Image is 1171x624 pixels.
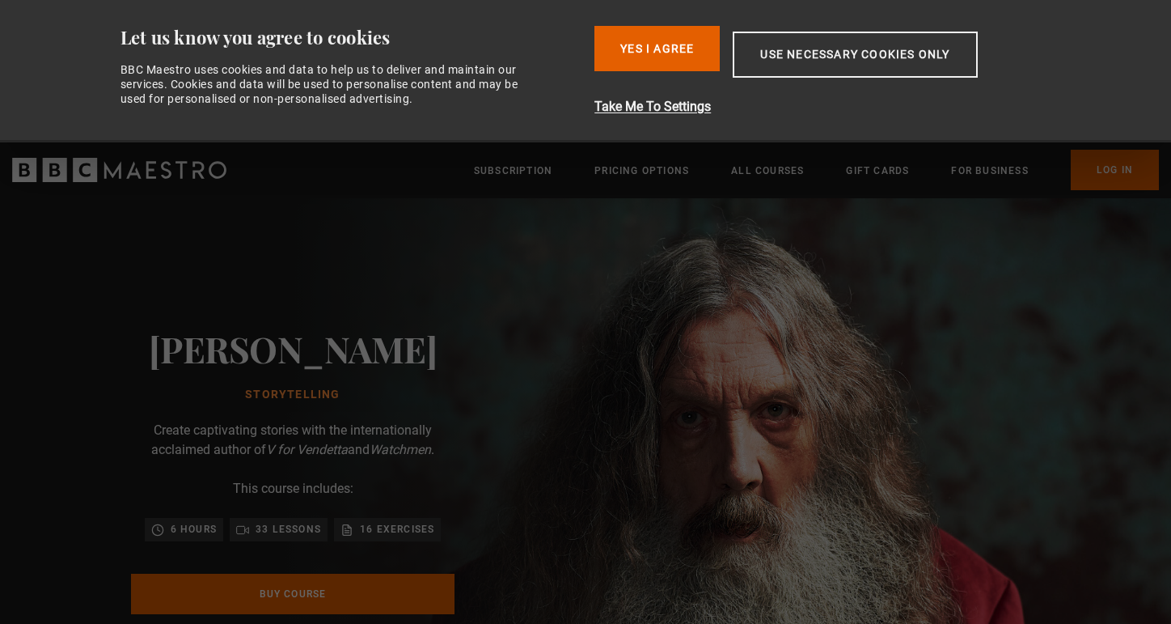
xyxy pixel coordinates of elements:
button: Use necessary cookies only [733,32,977,78]
nav: Primary [474,150,1159,190]
p: 16 exercises [360,521,434,537]
a: Log In [1071,150,1159,190]
a: Gift Cards [846,163,909,179]
i: V for Vendetta [266,442,348,457]
p: 6 hours [171,521,217,537]
div: Let us know you agree to cookies [120,26,582,49]
p: This course includes: [233,479,353,499]
button: Take Me To Settings [594,97,1063,117]
button: Yes I Agree [594,26,720,71]
a: For business [951,163,1028,179]
p: Create captivating stories with the internationally acclaimed author of and . [131,421,454,460]
a: Subscription [474,163,552,179]
svg: BBC Maestro [12,158,226,182]
a: All Courses [731,163,804,179]
a: Pricing Options [594,163,689,179]
h2: [PERSON_NAME] [149,328,438,369]
i: Watchmen [370,442,431,457]
h1: Storytelling [149,388,438,401]
p: 33 lessons [256,521,321,537]
div: BBC Maestro uses cookies and data to help us to deliver and maintain our services. Cookies and da... [120,62,536,107]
